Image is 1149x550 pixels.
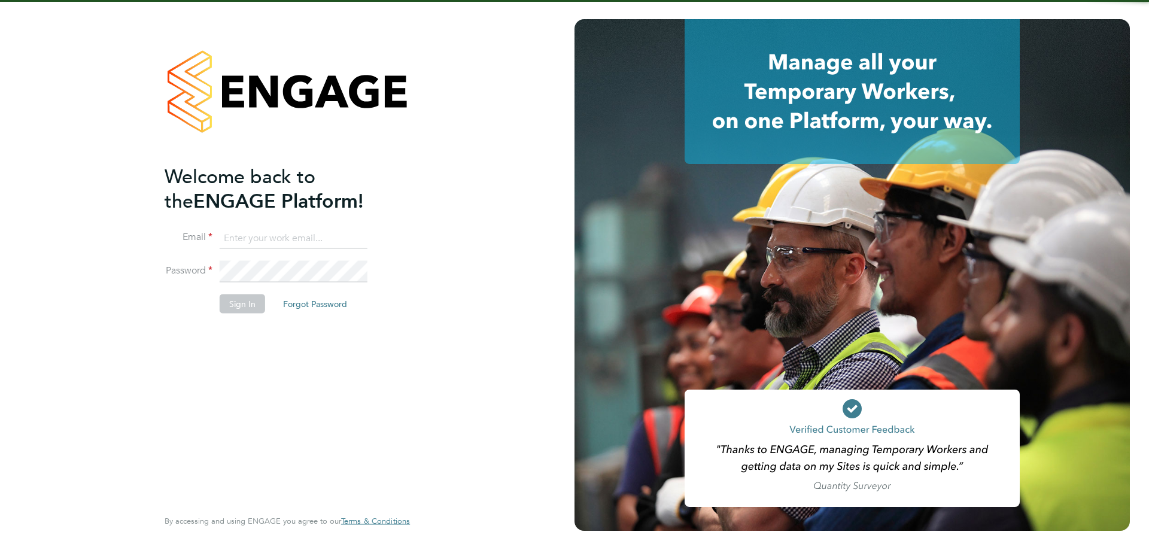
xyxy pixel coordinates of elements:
span: Welcome back to the [165,165,315,212]
button: Sign In [220,294,265,314]
button: Forgot Password [273,294,357,314]
input: Enter your work email... [220,227,367,249]
h2: ENGAGE Platform! [165,164,398,213]
span: By accessing and using ENGAGE you agree to our [165,516,410,526]
label: Email [165,231,212,244]
a: Terms & Conditions [341,516,410,526]
label: Password [165,265,212,277]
